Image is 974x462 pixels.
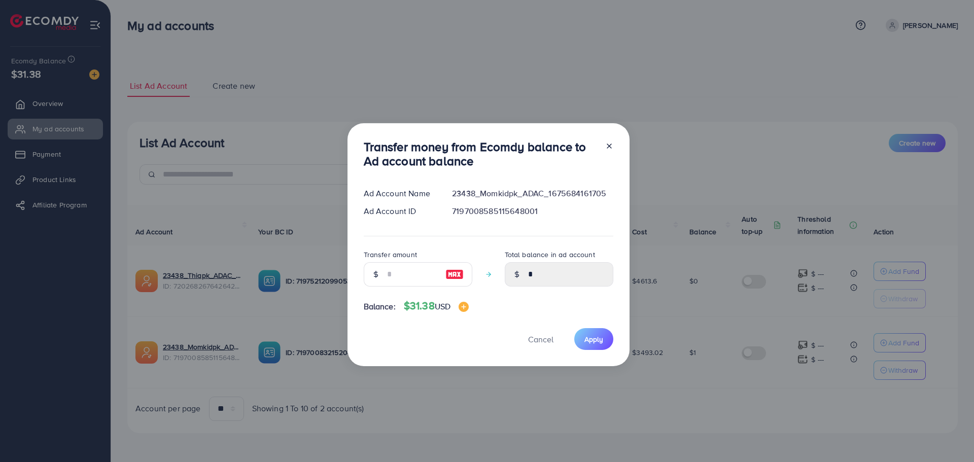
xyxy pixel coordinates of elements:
[528,334,553,345] span: Cancel
[356,205,444,217] div: Ad Account ID
[356,188,444,199] div: Ad Account Name
[574,328,613,350] button: Apply
[444,205,621,217] div: 7197008585115648001
[404,300,469,312] h4: $31.38
[444,188,621,199] div: 23438_Momkidpk_ADAC_1675684161705
[364,250,417,260] label: Transfer amount
[435,301,450,312] span: USD
[445,268,464,280] img: image
[364,301,396,312] span: Balance:
[459,302,469,312] img: image
[584,334,603,344] span: Apply
[931,416,966,454] iframe: Chat
[515,328,566,350] button: Cancel
[364,139,597,169] h3: Transfer money from Ecomdy balance to Ad account balance
[505,250,595,260] label: Total balance in ad account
